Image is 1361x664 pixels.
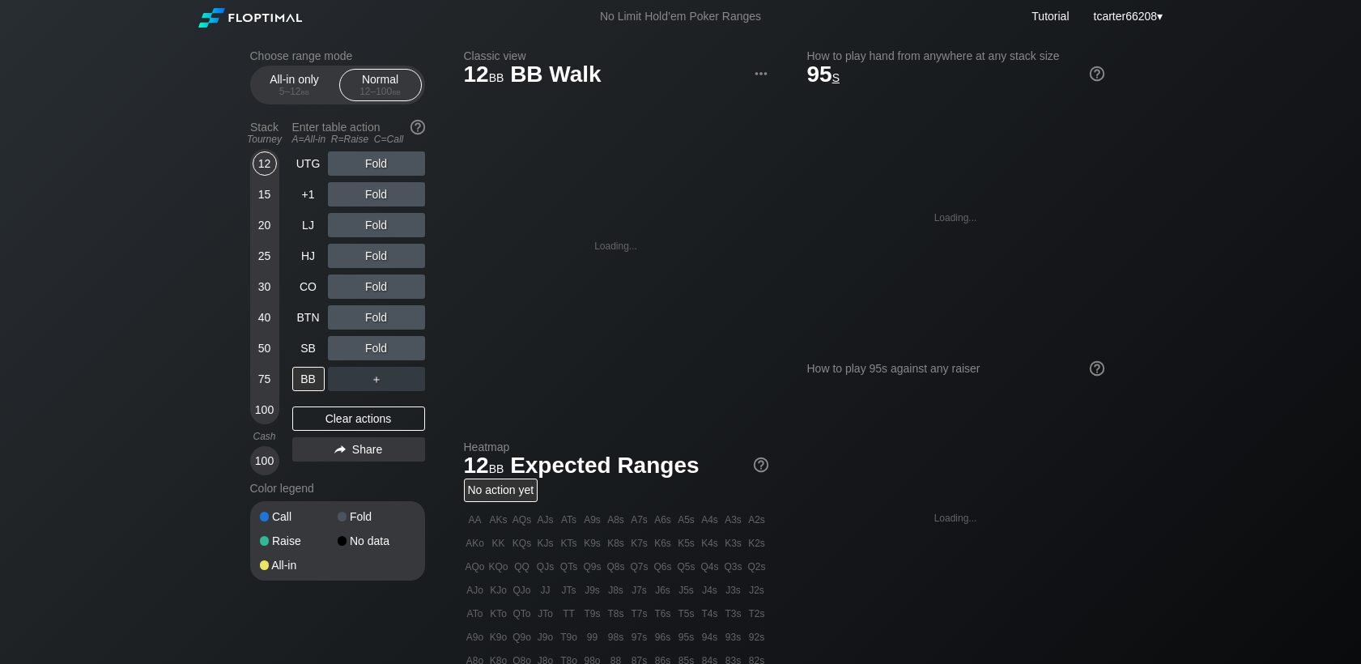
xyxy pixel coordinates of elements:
div: Cash [244,431,286,442]
div: AQs [511,509,534,531]
h2: How to play hand from anywhere at any stack size [807,49,1104,62]
div: 95s [675,626,698,649]
div: KQo [487,555,510,578]
div: QTs [558,555,581,578]
div: 20 [253,213,277,237]
div: 92s [746,626,768,649]
div: A9s [581,509,604,531]
div: Q7s [628,555,651,578]
div: Q8s [605,555,627,578]
span: bb [392,86,401,97]
div: TT [558,602,581,625]
div: SB [292,336,325,360]
span: bb [301,86,310,97]
div: 99 [581,626,604,649]
div: T2s [746,602,768,625]
div: Share [292,437,425,462]
div: Raise [260,535,338,547]
div: 98s [605,626,627,649]
div: 5 – 12 [261,86,329,97]
div: Fold [328,151,425,176]
div: Loading... [594,240,637,252]
span: 12 [461,62,507,89]
div: KTs [558,532,581,555]
div: 25 [253,244,277,268]
div: QJs [534,555,557,578]
div: K5s [675,532,698,555]
div: 15 [253,182,277,206]
div: ▾ [1090,7,1165,25]
div: J6s [652,579,674,602]
div: K2s [746,532,768,555]
div: K8s [605,532,627,555]
img: share.864f2f62.svg [334,445,346,454]
div: 100 [253,398,277,422]
div: 30 [253,275,277,299]
div: Q2s [746,555,768,578]
div: A9o [464,626,487,649]
div: 75 [253,367,277,391]
div: Fold [328,244,425,268]
img: help.32db89a4.svg [1088,360,1106,377]
div: J9o [534,626,557,649]
div: T8s [605,602,627,625]
div: ＋ [328,367,425,391]
img: ellipsis.fd386fe8.svg [752,65,770,83]
div: Loading... [934,212,977,223]
span: bb [489,458,504,476]
img: Floptimal logo [198,8,302,28]
div: KJs [534,532,557,555]
div: JTs [558,579,581,602]
div: Call [260,511,338,522]
div: Fold [328,305,425,330]
div: JTo [534,602,557,625]
div: No action yet [464,479,538,502]
h2: Classic view [464,49,768,62]
div: K4s [699,532,721,555]
div: QQ [511,555,534,578]
div: 94s [699,626,721,649]
img: help.32db89a4.svg [752,456,770,474]
div: Color legend [250,475,425,501]
div: Q5s [675,555,698,578]
div: BB [292,367,325,391]
div: T3s [722,602,745,625]
div: A4s [699,509,721,531]
div: BTN [292,305,325,330]
div: Q9o [511,626,534,649]
div: A7s [628,509,651,531]
div: ATo [464,602,487,625]
div: K9s [581,532,604,555]
div: T4s [699,602,721,625]
div: A8s [605,509,627,531]
div: KQs [511,532,534,555]
div: K7s [628,532,651,555]
div: Clear actions [292,406,425,431]
div: QTo [511,602,534,625]
div: A5s [675,509,698,531]
div: UTG [292,151,325,176]
div: AJs [534,509,557,531]
div: K6s [652,532,674,555]
div: 93s [722,626,745,649]
span: BB Walk [508,62,604,89]
div: Fold [328,275,425,299]
div: 40 [253,305,277,330]
h2: Choose range mode [250,49,425,62]
div: A=All-in R=Raise C=Call [292,134,425,145]
div: T6s [652,602,674,625]
div: A6s [652,509,674,531]
div: Stack [244,114,286,151]
div: LJ [292,213,325,237]
div: 12 – 100 [347,86,415,97]
div: No data [338,535,415,547]
img: help.32db89a4.svg [1088,65,1106,83]
img: help.32db89a4.svg [409,118,427,136]
div: AA [464,509,487,531]
span: tcarter66208 [1094,10,1158,23]
h2: Heatmap [464,441,768,453]
div: K9o [487,626,510,649]
span: 12 [461,453,507,480]
div: Enter table action [292,114,425,151]
a: Tutorial [1031,10,1069,23]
